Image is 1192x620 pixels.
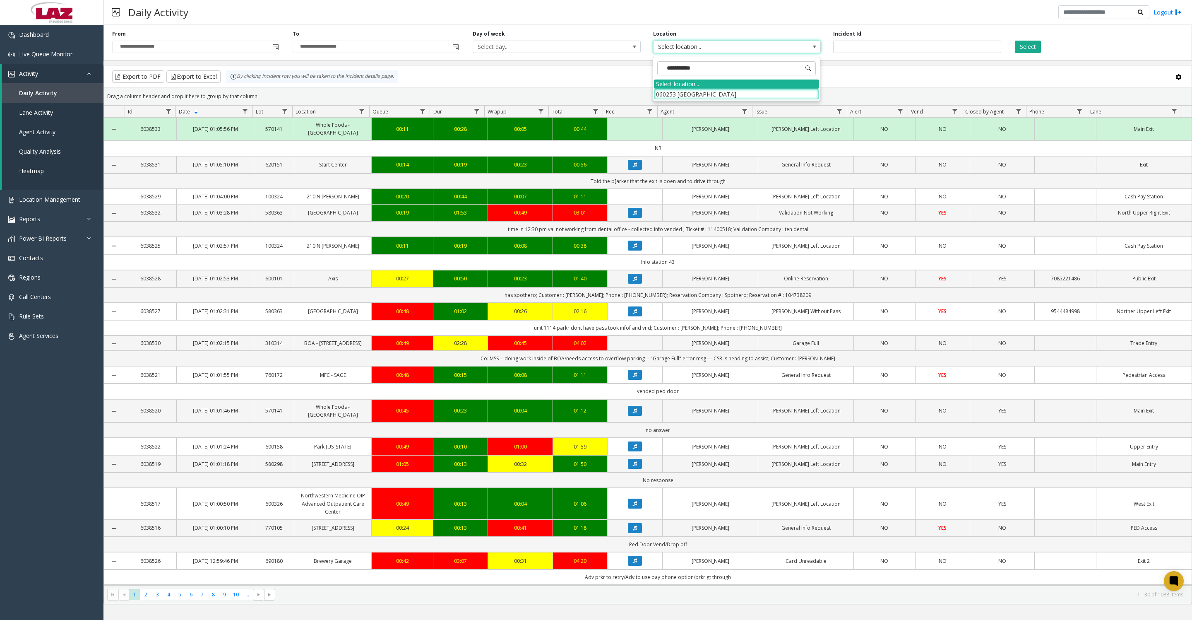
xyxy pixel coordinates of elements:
[438,371,483,379] a: 00:15
[19,312,44,320] span: Rule Sets
[19,167,44,175] span: Heatmap
[859,161,910,169] a: NO
[19,50,72,58] span: Live Queue Monitor
[299,403,366,419] a: Whole Foods - [GEOGRAPHIC_DATA]
[182,275,249,282] a: [DATE] 01:02:53 PM
[558,161,603,169] a: 00:56
[998,125,1006,133] span: NO
[975,371,1029,379] a: NO
[377,209,428,217] a: 00:19
[668,242,753,250] a: [PERSON_NAME]
[299,339,366,347] a: BOA - [STREET_ADDRESS]
[438,209,483,217] a: 01:53
[859,193,910,200] a: NO
[763,242,848,250] a: [PERSON_NAME] Left Location
[668,125,753,133] a: [PERSON_NAME]
[377,407,428,415] div: 00:45
[668,209,753,217] a: [PERSON_NAME]
[104,162,125,169] a: Collapse Details
[8,197,15,203] img: 'icon'
[19,234,67,242] span: Power BI Reports
[558,275,603,282] a: 01:40
[438,339,483,347] a: 02:28
[112,70,164,83] button: Export to PDF
[493,242,547,250] div: 00:08
[590,106,601,117] a: Total Filter Menu
[859,407,910,415] a: NO
[763,209,848,217] a: Validation Not Working
[299,161,366,169] a: Start Center
[473,41,607,53] span: Select day...
[130,209,171,217] a: 6038532
[130,193,171,200] a: 6038529
[125,222,1192,237] td: time in 12:30 pm val not working from dental office - collected info vended ; Ticket # : 11400518...
[558,443,603,451] div: 01:59
[493,209,547,217] a: 00:49
[104,309,125,315] a: Collapse Details
[1101,193,1187,200] a: Cash Pay Station
[859,307,910,315] a: NO
[104,340,125,347] a: Collapse Details
[938,275,947,282] span: YES
[279,106,291,117] a: Lot Filter Menu
[259,371,289,379] a: 760172
[438,307,483,315] a: 01:02
[859,242,910,250] a: NO
[644,106,656,117] a: Rec. Filter Menu
[1101,125,1187,133] a: Main Exit
[19,70,38,77] span: Activity
[493,307,547,315] div: 00:26
[259,193,289,200] a: 100324
[1013,106,1024,117] a: Closed by Agent Filter Menu
[377,125,428,133] a: 00:11
[895,106,906,117] a: Alert Filter Menu
[377,275,428,282] div: 00:27
[939,193,947,200] span: NO
[975,407,1029,415] a: YES
[8,71,15,77] img: 'icon'
[259,125,289,133] a: 570141
[230,73,237,80] img: infoIcon.svg
[939,125,947,133] span: NO
[493,339,547,347] div: 00:45
[668,371,753,379] a: [PERSON_NAME]
[1101,407,1187,415] a: Main Exit
[299,242,366,250] a: 210 N [PERSON_NAME]
[19,89,57,97] span: Daily Activity
[2,64,103,83] a: Activity
[125,384,1192,399] td: vended ped door
[834,106,845,117] a: Issue Filter Menu
[668,339,753,347] a: [PERSON_NAME]
[240,106,251,117] a: Date Filter Menu
[668,161,753,169] a: [PERSON_NAME]
[163,106,174,117] a: Id Filter Menu
[558,125,603,133] a: 00:44
[104,408,125,415] a: Collapse Details
[182,339,249,347] a: [DATE] 01:02:15 PM
[166,70,221,83] button: Export to Excel
[293,30,299,38] label: To
[975,125,1029,133] a: NO
[377,242,428,250] div: 00:11
[112,2,120,22] img: pageIcon
[377,193,428,200] div: 00:20
[493,371,547,379] a: 00:08
[668,443,753,451] a: [PERSON_NAME]
[8,51,15,58] img: 'icon'
[920,407,965,415] a: NO
[920,125,965,133] a: NO
[493,275,547,282] div: 00:23
[19,273,41,281] span: Regions
[19,31,49,39] span: Dashboard
[975,161,1029,169] a: NO
[1101,242,1187,250] a: Cash Pay Station
[558,193,603,200] a: 01:11
[259,161,289,169] a: 620151
[2,161,103,181] a: Heatmap
[558,339,603,347] a: 04:02
[8,255,15,262] img: 'icon'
